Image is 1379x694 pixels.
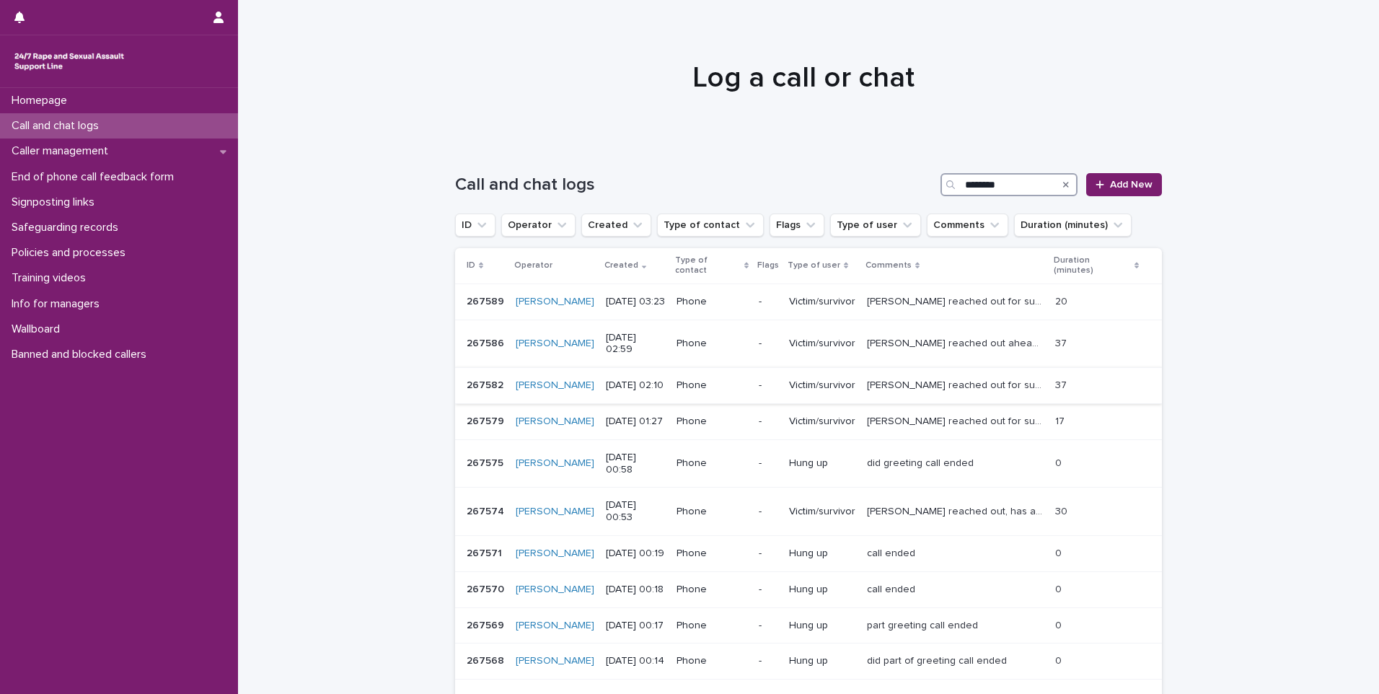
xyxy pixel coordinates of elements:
[759,338,777,350] p: -
[516,655,594,667] a: [PERSON_NAME]
[789,416,855,428] p: Victim/survivor
[1054,252,1130,279] p: Duration (minutes)
[677,655,747,667] p: Phone
[516,416,594,428] a: [PERSON_NAME]
[677,457,747,470] p: Phone
[516,338,594,350] a: [PERSON_NAME]
[1055,377,1070,392] p: 37
[677,506,747,518] p: Phone
[677,338,747,350] p: Phone
[865,258,912,273] p: Comments
[677,416,747,428] p: Phone
[789,620,855,632] p: Hung up
[455,214,495,237] button: ID
[516,506,594,518] a: [PERSON_NAME]
[867,581,918,596] p: call ended
[450,61,1157,95] h1: Log a call or chat
[6,170,185,184] p: End of phone call feedback form
[6,246,137,260] p: Policies and processes
[867,377,1047,392] p: Kelly reached out for support, wanted space to talk, thinking of disclosing to her 3 kids (grown ...
[516,548,594,560] a: [PERSON_NAME]
[455,368,1162,404] tr: 267582267582 [PERSON_NAME] [DATE] 02:10Phone-Victim/survivor[PERSON_NAME] reached out for support...
[867,652,1010,667] p: did part of greeting call ended
[467,652,507,667] p: 267568
[455,320,1162,368] tr: 267586267586 [PERSON_NAME] [DATE] 02:59Phone-Victim/survivor[PERSON_NAME] reached out ahead of st...
[606,499,665,524] p: [DATE] 00:53
[1055,413,1067,428] p: 17
[6,94,79,107] p: Homepage
[789,379,855,392] p: Victim/survivor
[657,214,764,237] button: Type of contact
[516,379,594,392] a: [PERSON_NAME]
[677,620,747,632] p: Phone
[455,175,935,196] h1: Call and chat logs
[606,296,665,308] p: [DATE] 03:23
[1055,545,1065,560] p: 0
[789,655,855,667] p: Hung up
[867,545,918,560] p: call ended
[867,335,1047,350] p: Caller reached out ahead of starting trauma therapy later today, thoughts and feelings explored.
[606,548,665,560] p: [DATE] 00:19
[467,454,506,470] p: 267575
[1055,581,1065,596] p: 0
[789,296,855,308] p: Victim/survivor
[789,584,855,596] p: Hung up
[759,379,777,392] p: -
[789,457,855,470] p: Hung up
[516,296,594,308] a: [PERSON_NAME]
[6,271,97,285] p: Training videos
[455,403,1162,439] tr: 267579267579 [PERSON_NAME] [DATE] 01:27Phone-Victim/survivor[PERSON_NAME] reached out for support...
[759,620,777,632] p: -
[6,322,71,336] p: Wallboard
[1055,617,1065,632] p: 0
[759,416,777,428] p: -
[606,416,665,428] p: [DATE] 01:27
[867,454,977,470] p: did greeting call ended
[12,47,127,76] img: rhQMoQhaT3yELyF149Cw
[759,584,777,596] p: -
[788,258,840,273] p: Type of user
[830,214,921,237] button: Type of user
[759,296,777,308] p: -
[759,548,777,560] p: -
[867,413,1047,428] p: Christina reached out for support, lots going on with family, talked about not wanting children b...
[606,332,665,356] p: [DATE] 02:59
[927,214,1008,237] button: Comments
[789,548,855,560] p: Hung up
[455,439,1162,488] tr: 267575267575 [PERSON_NAME] [DATE] 00:58Phone-Hung updid greeting call endeddid greeting call ende...
[759,655,777,667] p: -
[940,173,1078,196] input: Search
[467,581,507,596] p: 267570
[467,335,507,350] p: 267586
[455,488,1162,536] tr: 267574267574 [PERSON_NAME] [DATE] 00:53Phone-Victim/survivor[PERSON_NAME] reached out, has an app...
[606,655,665,667] p: [DATE] 00:14
[675,252,740,279] p: Type of contact
[1110,180,1153,190] span: Add New
[1086,173,1162,196] a: Add New
[467,617,507,632] p: 267569
[455,571,1162,607] tr: 267570267570 [PERSON_NAME] [DATE] 00:18Phone-Hung upcall endedcall ended 00
[606,452,665,476] p: [DATE] 00:58
[677,584,747,596] p: Phone
[677,548,747,560] p: Phone
[467,258,475,273] p: ID
[514,258,552,273] p: Operator
[467,293,507,308] p: 267589
[759,506,777,518] p: -
[759,457,777,470] p: -
[467,503,507,518] p: 267574
[6,144,120,158] p: Caller management
[677,296,747,308] p: Phone
[6,119,110,133] p: Call and chat logs
[604,258,638,273] p: Created
[1014,214,1132,237] button: Duration (minutes)
[789,506,855,518] p: Victim/survivor
[867,293,1047,308] p: Aisha reached out for support, reported to police today, making statement tomorrow, spoke about 1...
[6,221,130,234] p: Safeguarding records
[770,214,824,237] button: Flags
[581,214,651,237] button: Created
[455,284,1162,320] tr: 267589267589 [PERSON_NAME] [DATE] 03:23Phone-Victim/survivor[PERSON_NAME] reached out for support...
[1055,293,1070,308] p: 20
[516,584,594,596] a: [PERSON_NAME]
[867,617,981,632] p: part greeting call ended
